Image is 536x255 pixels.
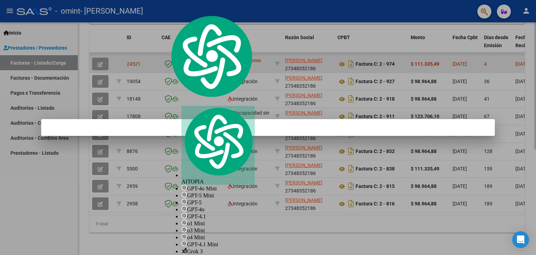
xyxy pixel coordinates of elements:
[181,199,187,204] img: gpt-black.svg
[181,241,187,246] img: gpt-black.svg
[181,241,255,248] div: GPT-4.1 Mini
[181,192,255,199] div: GPT-5 Mini
[181,227,187,232] img: gpt-black.svg
[181,192,187,197] img: gpt-black.svg
[181,213,187,218] img: gpt-black.svg
[181,213,255,220] div: GPT-4.1
[181,227,255,234] div: o3 Mini
[167,14,255,99] img: logo.svg
[181,220,255,227] div: o1 Mini
[181,234,255,241] div: o4 Mini
[181,185,255,192] div: GPT-4o Mini
[181,106,255,177] img: logo.svg
[181,106,255,185] div: AITOPIA
[181,206,187,211] img: gpt-black.svg
[181,206,255,213] div: GPT-4o
[181,220,187,225] img: gpt-black.svg
[181,185,187,190] img: gpt-black.svg
[181,234,187,239] img: gpt-black.svg
[512,231,529,248] div: Open Intercom Messenger
[181,199,255,206] div: GPT-5
[181,248,255,255] div: Grok 3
